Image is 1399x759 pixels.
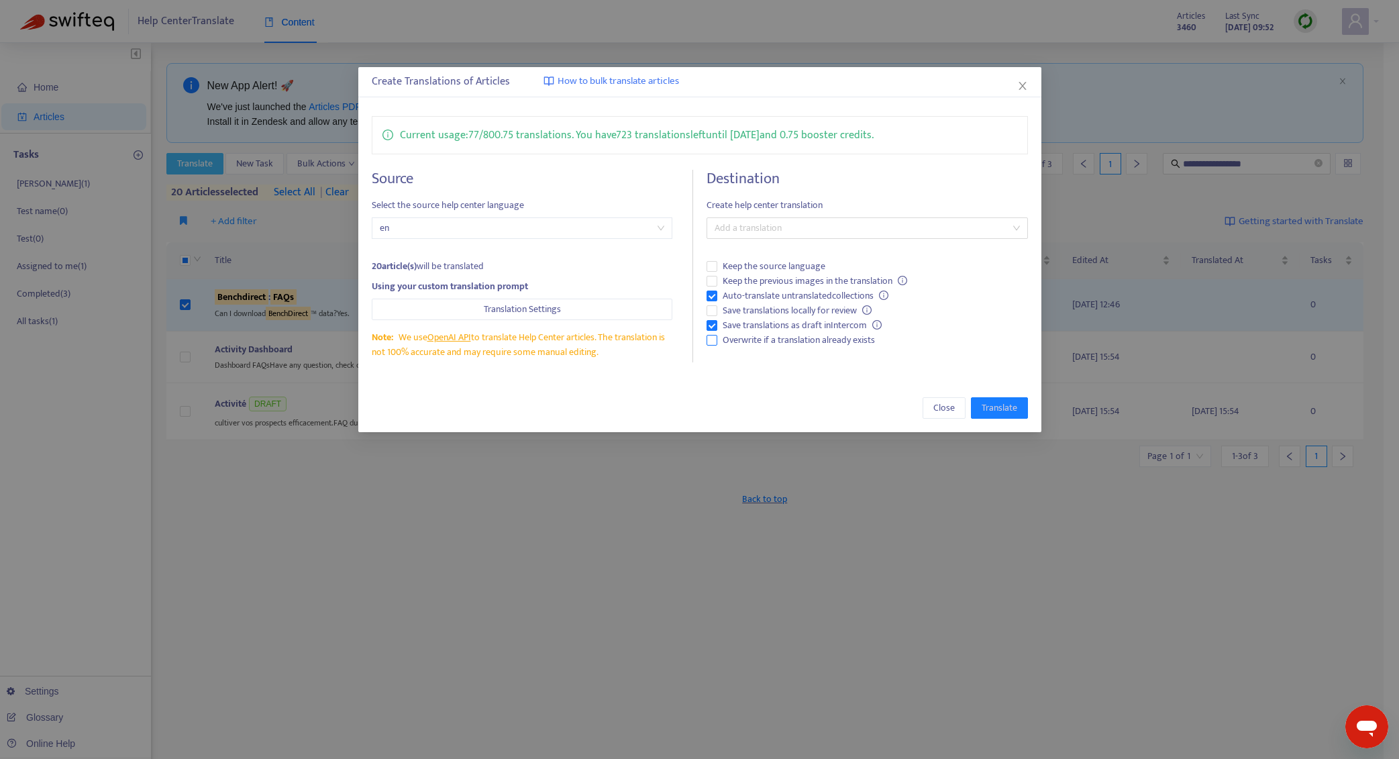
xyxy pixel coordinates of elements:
[717,318,887,333] span: Save translations as draft in Intercom
[427,330,470,345] a: OpenAI API
[372,279,672,294] div: Using your custom translation prompt
[382,127,393,140] span: info-circle
[970,397,1027,419] button: Translate
[372,170,672,188] h4: Source
[372,330,672,360] div: We use to translate Help Center articles. The translation is not 100% accurate and may require so...
[922,397,965,419] button: Close
[1345,705,1388,748] iframe: Button to launch messaging window
[717,303,877,318] span: Save translations locally for review
[707,198,1028,213] span: Create help center translation
[372,258,417,274] strong: 20 article(s)
[717,274,913,289] span: Keep the previous images in the translation
[717,333,880,348] span: Overwrite if a translation already exists
[558,74,679,89] span: How to bulk translate articles
[372,299,672,320] button: Translation Settings
[372,330,393,345] span: Note:
[543,76,554,87] img: image-link
[1015,79,1029,93] button: Close
[862,305,871,315] span: info-circle
[543,74,679,89] a: How to bulk translate articles
[483,302,560,317] span: Translation Settings
[372,198,672,213] span: Select the source help center language
[372,259,672,274] div: will be translated
[1017,81,1027,91] span: close
[878,291,888,300] span: info-circle
[717,289,894,303] span: Auto-translate untranslated collections
[717,259,831,274] span: Keep the source language
[897,276,906,285] span: info-circle
[372,74,1028,90] div: Create Translations of Articles
[872,320,881,330] span: info-circle
[933,401,954,415] span: Close
[380,218,664,238] span: en
[707,170,1028,188] h4: Destination
[400,127,874,144] p: Current usage: 77 / 800.75 translations . You have 723 translations left until [DATE] and 0.75 bo...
